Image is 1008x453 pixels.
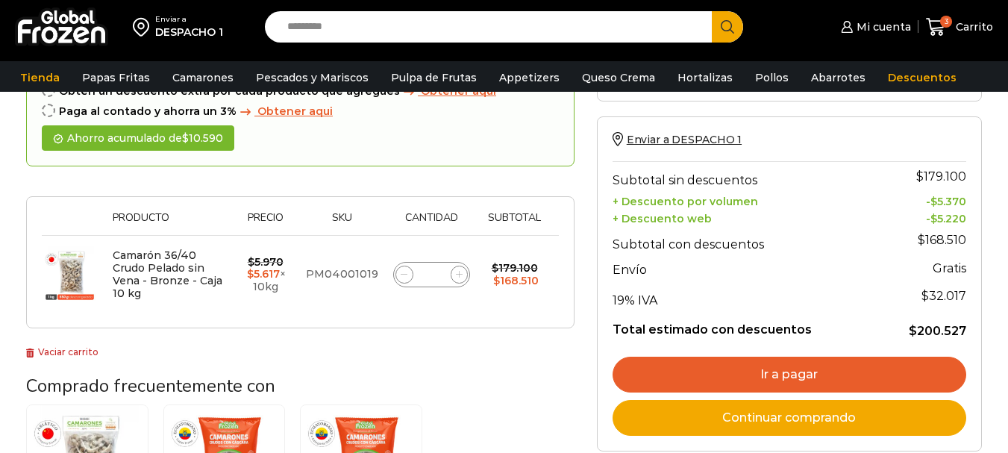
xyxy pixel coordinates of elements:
[257,104,333,118] span: Obtener aqui
[613,311,879,340] th: Total estimado con descuentos
[613,208,879,225] th: + Descuento web
[918,233,966,247] bdi: 168.510
[930,195,937,208] span: $
[182,131,223,145] bdi: 10.590
[237,105,333,118] a: Obtener aqui
[113,249,222,299] a: Camarón 36/40 Crudo Pelado sin Vena - Bronze - Caja 10 kg
[748,63,796,92] a: Pollos
[921,289,929,303] span: $
[930,212,966,225] bdi: 5.220
[26,346,98,357] a: Vaciar carrito
[909,324,917,338] span: $
[493,274,500,287] span: $
[248,255,254,269] span: $
[930,195,966,208] bdi: 5.370
[155,14,223,25] div: Enviar a
[248,63,376,92] a: Pescados y Mariscos
[155,25,223,40] div: DESPACHO 1
[493,274,539,287] bdi: 168.510
[105,212,232,235] th: Producto
[918,233,925,247] span: $
[916,169,924,184] span: $
[575,63,663,92] a: Queso Crema
[613,225,879,255] th: Subtotal con descuentos
[42,85,559,98] div: Obtén un descuento extra por cada producto que agregues
[613,400,966,436] a: Continuar comprando
[613,281,879,311] th: 19% IVA
[670,63,740,92] a: Hortalizas
[422,264,442,285] input: Product quantity
[909,324,966,338] bdi: 200.527
[400,85,496,98] a: Obtener aqui
[921,289,966,303] span: 32.017
[930,212,937,225] span: $
[492,261,498,275] span: $
[247,267,254,281] span: $
[492,261,538,275] bdi: 179.100
[613,133,742,146] a: Enviar a DESPACHO 1
[613,255,879,281] th: Envío
[165,63,241,92] a: Camarones
[879,191,966,208] td: -
[804,63,873,92] a: Abarrotes
[13,63,67,92] a: Tienda
[232,212,298,235] th: Precio
[926,10,993,45] a: 3 Carrito
[853,19,911,34] span: Mi cuenta
[627,133,742,146] span: Enviar a DESPACHO 1
[248,255,284,269] bdi: 5.970
[247,267,280,281] bdi: 5.617
[478,212,551,235] th: Subtotal
[916,169,966,184] bdi: 179.100
[613,357,966,393] a: Ir a pagar
[182,131,189,145] span: $
[232,236,298,313] td: × 10kg
[298,212,386,235] th: Sku
[386,212,478,235] th: Cantidad
[613,161,879,191] th: Subtotal sin descuentos
[133,14,155,40] img: address-field-icon.svg
[933,261,966,275] strong: Gratis
[613,191,879,208] th: + Descuento por volumen
[492,63,567,92] a: Appetizers
[384,63,484,92] a: Pulpa de Frutas
[298,236,386,313] td: PM04001019
[42,125,234,151] div: Ahorro acumulado de
[940,16,952,28] span: 3
[837,12,910,42] a: Mi cuenta
[879,208,966,225] td: -
[42,105,559,118] div: Paga al contado y ahorra un 3%
[75,63,157,92] a: Papas Fritas
[26,374,275,398] span: Comprado frecuentemente con
[880,63,964,92] a: Descuentos
[712,11,743,43] button: Search button
[952,19,993,34] span: Carrito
